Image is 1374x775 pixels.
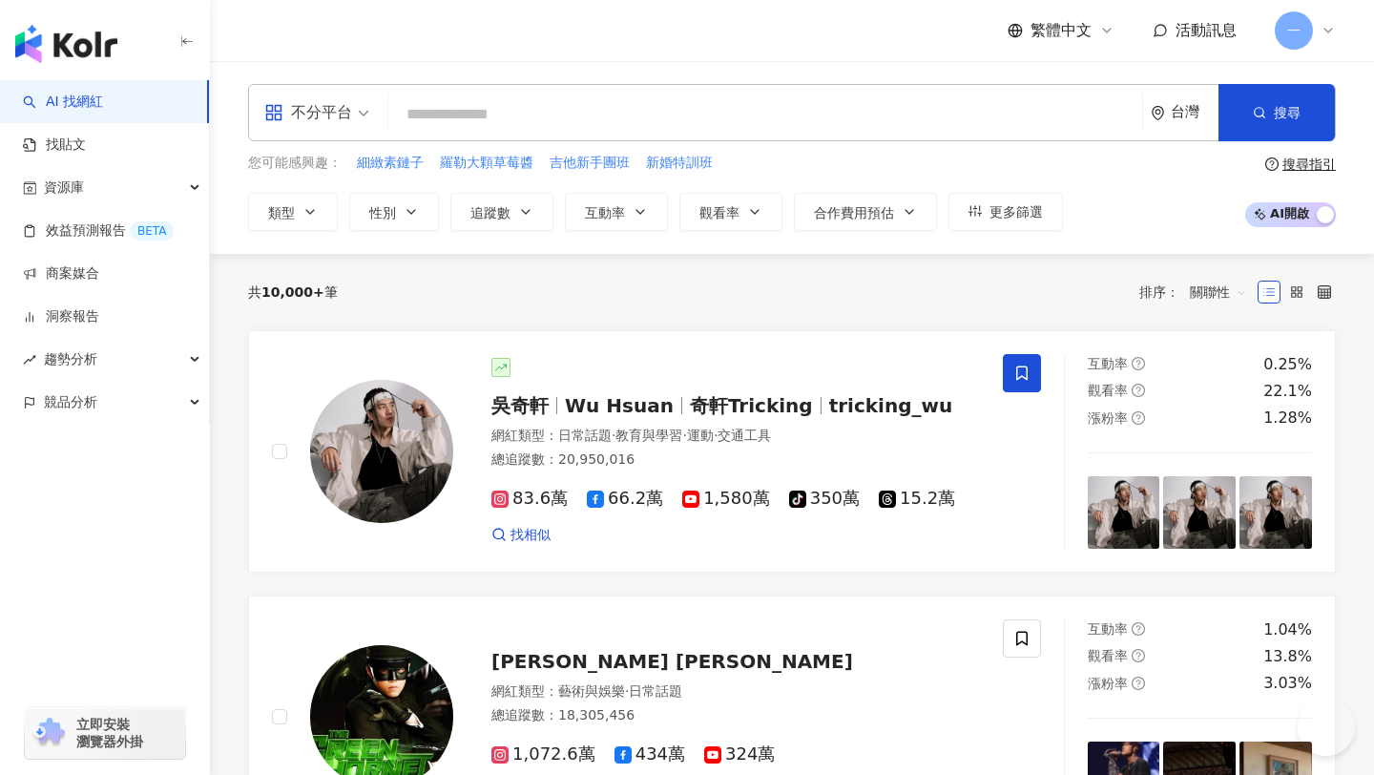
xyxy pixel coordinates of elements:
[718,428,771,443] span: 交通工具
[1088,410,1128,426] span: 漲粉率
[565,394,674,417] span: Wu Hsuan
[491,650,853,673] span: [PERSON_NAME] [PERSON_NAME]
[44,381,97,424] span: 競品分析
[585,205,625,220] span: 互動率
[1171,104,1218,120] div: 台灣
[23,221,174,241] a: 效益預測報告BETA
[550,154,630,173] span: 吉他新手團班
[1282,157,1336,172] div: 搜尋指引
[1190,277,1247,307] span: 關聯性
[439,153,534,174] button: 羅勒大顆草莓醬
[789,489,860,509] span: 350萬
[1088,648,1128,663] span: 觀看率
[1263,354,1312,375] div: 0.25%
[948,193,1063,231] button: 更多篩選
[1088,676,1128,691] span: 漲粉率
[794,193,937,231] button: 合作費用預估
[491,706,980,725] div: 總追蹤數 ： 18,305,456
[704,744,775,765] span: 324萬
[248,330,1336,573] a: KOL Avatar吳奇軒Wu Hsuan奇軒Trickingtricking_wu網紅類型：日常話題·教育與學習·運動·交通工具總追蹤數：20,950,01683.6萬66.2萬1,580萬3...
[699,205,739,220] span: 觀看率
[15,25,117,63] img: logo
[23,136,86,155] a: 找貼文
[1287,20,1301,41] span: 一
[25,707,185,759] a: chrome extension立即安裝 瀏覽器外掛
[989,204,1043,220] span: 更多篩選
[44,338,97,381] span: 趨勢分析
[23,93,103,112] a: searchAI 找網紅
[264,97,352,128] div: 不分平台
[1263,408,1312,429] div: 1.28%
[268,205,295,220] span: 類型
[690,394,813,417] span: 奇軒Tricking
[1274,105,1301,120] span: 搜尋
[682,489,770,509] span: 1,580萬
[31,718,68,748] img: chrome extension
[23,353,36,367] span: rise
[645,153,714,174] button: 新婚特訓班
[369,205,396,220] span: 性別
[1132,411,1145,425] span: question-circle
[1132,622,1145,636] span: question-circle
[629,683,682,699] span: 日常話題
[1088,356,1128,371] span: 互動率
[261,284,324,300] span: 10,000+
[491,427,980,446] div: 網紅類型 ：
[1263,646,1312,667] div: 13.8%
[682,428,686,443] span: ·
[491,394,549,417] span: 吳奇軒
[587,489,663,509] span: 66.2萬
[879,489,955,509] span: 15.2萬
[491,489,568,509] span: 83.6萬
[1265,157,1279,171] span: question-circle
[829,394,953,417] span: tricking_wu
[264,103,283,122] span: appstore
[679,193,782,231] button: 觀看率
[1163,476,1236,549] img: post-image
[450,193,553,231] button: 追蹤數
[76,716,143,750] span: 立即安裝 瀏覽器外掛
[1176,21,1237,39] span: 活動訊息
[44,166,84,209] span: 資源庫
[248,193,338,231] button: 類型
[248,154,342,173] span: 您可能感興趣：
[1263,381,1312,402] div: 22.1%
[558,428,612,443] span: 日常話題
[625,683,629,699] span: ·
[491,682,980,702] div: 網紅類型 ：
[248,284,338,300] div: 共 筆
[1139,277,1258,307] div: 排序：
[612,428,615,443] span: ·
[1151,106,1165,120] span: environment
[491,526,551,545] a: 找相似
[565,193,668,231] button: 互動率
[23,264,99,283] a: 商案媒合
[615,428,682,443] span: 教育與學習
[470,205,510,220] span: 追蹤數
[491,450,980,470] div: 總追蹤數 ： 20,950,016
[349,193,439,231] button: 性別
[1263,673,1312,694] div: 3.03%
[714,428,718,443] span: ·
[357,154,424,173] span: 細緻素鏈子
[614,744,685,765] span: 434萬
[510,526,551,545] span: 找相似
[1088,621,1128,637] span: 互動率
[1088,476,1160,549] img: post-image
[1132,649,1145,662] span: question-circle
[1132,677,1145,690] span: question-circle
[687,428,714,443] span: 運動
[491,744,595,765] span: 1,072.6萬
[646,154,713,173] span: 新婚特訓班
[558,683,625,699] span: 藝術與娛樂
[1218,84,1335,141] button: 搜尋
[1088,383,1128,398] span: 觀看率
[356,153,425,174] button: 細緻素鏈子
[23,307,99,326] a: 洞察報告
[1132,384,1145,397] span: question-circle
[1263,619,1312,640] div: 1.04%
[1030,20,1092,41] span: 繁體中文
[1132,357,1145,370] span: question-circle
[310,380,453,523] img: KOL Avatar
[1298,699,1355,756] iframe: Help Scout Beacon - Open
